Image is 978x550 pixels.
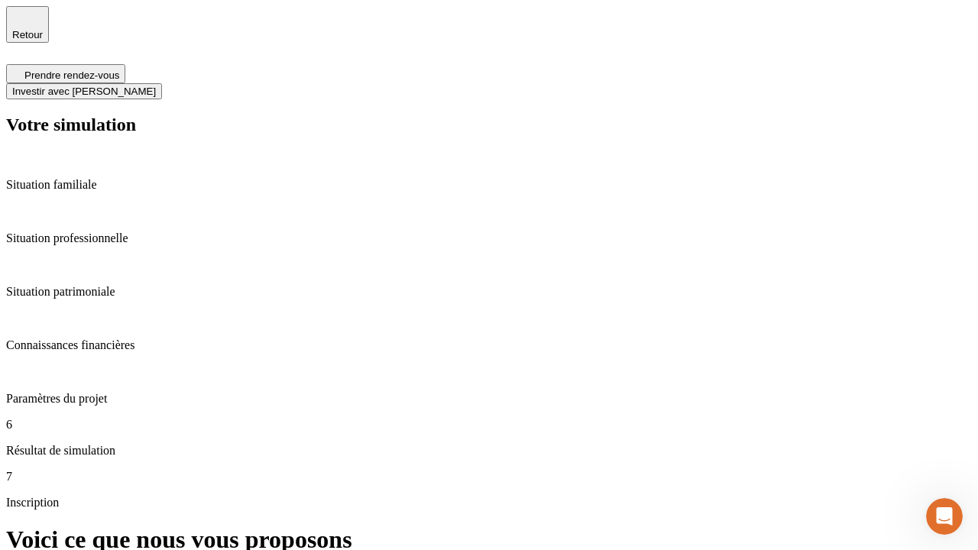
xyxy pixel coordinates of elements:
[6,496,972,510] p: Inscription
[6,115,972,135] h2: Votre simulation
[6,392,972,406] p: Paramètres du projet
[6,285,972,299] p: Situation patrimoniale
[6,444,972,458] p: Résultat de simulation
[12,86,156,97] span: Investir avec [PERSON_NAME]
[12,29,43,40] span: Retour
[926,498,963,535] iframe: Intercom live chat
[6,6,49,43] button: Retour
[6,338,972,352] p: Connaissances financières
[6,64,125,83] button: Prendre rendez-vous
[6,231,972,245] p: Situation professionnelle
[6,178,972,192] p: Situation familiale
[24,70,119,81] span: Prendre rendez-vous
[6,418,972,432] p: 6
[6,470,972,484] p: 7
[6,83,162,99] button: Investir avec [PERSON_NAME]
